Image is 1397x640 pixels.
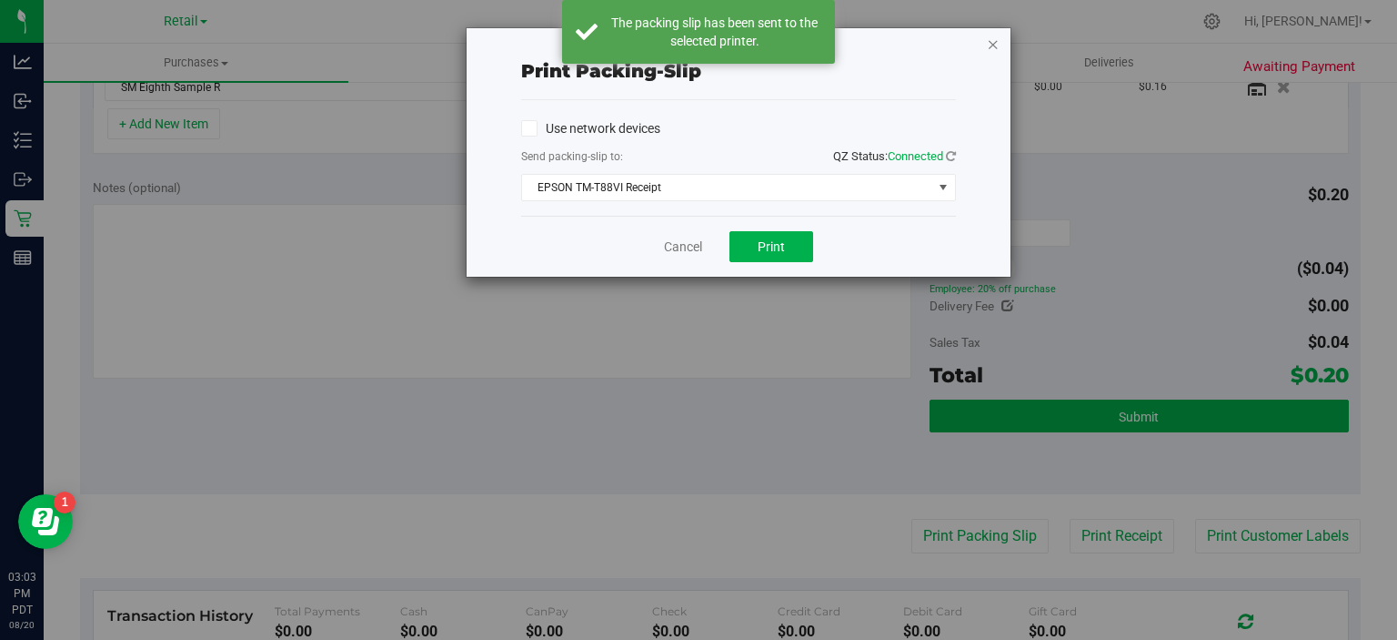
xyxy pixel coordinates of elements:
[833,149,956,163] span: QZ Status:
[521,148,623,165] label: Send packing-slip to:
[608,14,821,50] div: The packing slip has been sent to the selected printer.
[521,60,701,82] span: Print packing-slip
[931,175,954,200] span: select
[18,494,73,549] iframe: Resource center
[729,231,813,262] button: Print
[758,239,785,254] span: Print
[522,175,932,200] span: EPSON TM-T88VI Receipt
[664,238,702,257] a: Cancel
[521,119,660,138] label: Use network devices
[54,492,75,513] iframe: Resource center unread badge
[888,149,943,163] span: Connected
